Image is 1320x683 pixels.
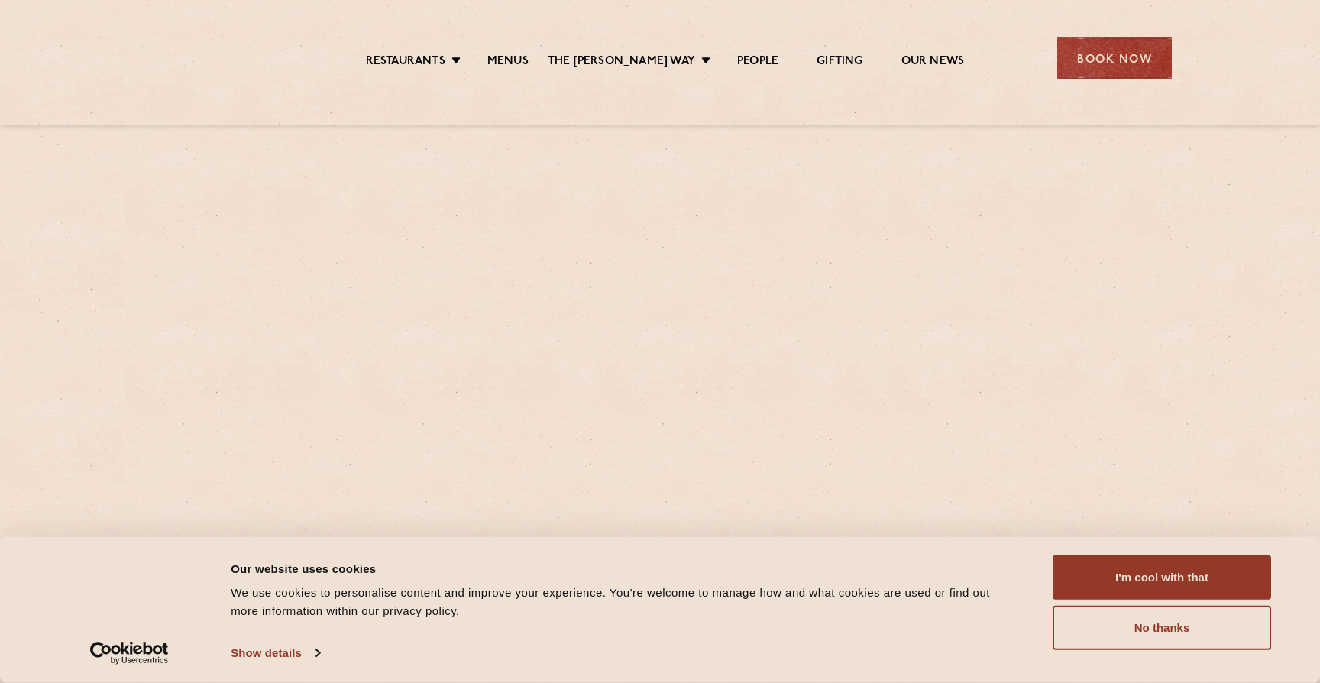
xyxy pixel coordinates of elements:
[487,54,529,71] a: Menus
[737,54,778,71] a: People
[548,54,695,71] a: The [PERSON_NAME] Way
[1057,37,1172,79] div: Book Now
[231,584,1018,620] div: We use cookies to personalise content and improve your experience. You're welcome to manage how a...
[63,642,196,665] a: Usercentrics Cookiebot - opens in a new window
[1053,555,1271,600] button: I'm cool with that
[231,642,319,665] a: Show details
[901,54,965,71] a: Our News
[231,559,1018,578] div: Our website uses cookies
[148,15,280,102] img: svg%3E
[817,54,862,71] a: Gifting
[366,54,445,71] a: Restaurants
[1053,606,1271,650] button: No thanks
